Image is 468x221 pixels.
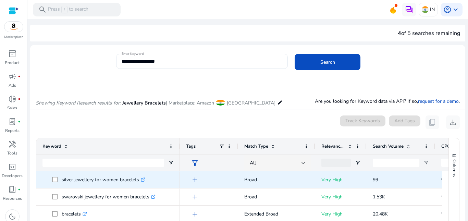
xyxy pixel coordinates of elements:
[9,82,16,88] p: Ads
[430,3,435,15] p: IN
[373,159,419,167] input: Search Volume Filter Input
[373,143,404,149] span: Search Volume
[244,143,268,149] span: Match Type
[8,95,16,103] span: donut_small
[295,54,360,70] button: Search
[48,6,88,13] p: Press to search
[61,6,67,13] span: /
[18,75,21,78] span: fiber_manual_record
[373,211,388,217] span: 20.48K
[441,211,463,217] span: ₹12 - ₹20
[321,143,345,149] span: Relevance Score
[2,173,23,179] p: Developers
[122,100,166,106] span: Jewellery Bracelets
[321,207,360,221] p: Very High
[321,190,360,204] p: Very High
[443,5,452,14] span: account_circle
[8,163,16,171] span: code_blocks
[36,100,121,106] i: Showing Keyword Research results for:
[8,50,16,58] span: inventory_2
[418,98,459,105] a: request for a demo
[227,100,275,106] span: [GEOGRAPHIC_DATA]
[8,212,16,221] span: dark_mode
[451,159,457,177] span: Columns
[355,160,360,165] button: Open Filter Menu
[8,72,16,81] span: campaign
[320,59,335,66] span: Search
[7,150,17,156] p: Tools
[186,143,196,149] span: Tags
[168,160,174,165] button: Open Filter Menu
[191,159,199,167] span: filter_alt
[250,160,256,166] span: All
[244,207,309,221] p: Extended Broad
[18,188,21,191] span: fiber_manual_record
[38,5,47,14] span: search
[191,210,199,218] span: add
[277,98,283,107] mat-icon: edit
[166,100,214,106] span: | Marketplace: Amazon
[8,140,16,148] span: handyman
[191,193,199,201] span: add
[446,115,460,129] button: download
[18,98,21,100] span: fiber_manual_record
[8,118,16,126] span: lab_profile
[321,173,360,187] p: Very High
[7,105,17,111] p: Sales
[423,160,429,165] button: Open Filter Menu
[62,207,87,221] p: bracelets
[62,173,145,187] p: silver jewellery for women bracelets
[5,127,20,134] p: Reports
[3,195,22,201] p: Resources
[18,120,21,123] span: fiber_manual_record
[42,143,61,149] span: Keyword
[398,29,401,37] span: 4
[4,22,23,32] img: amazon.svg
[5,60,20,66] p: Product
[452,5,460,14] span: keyboard_arrow_down
[441,176,457,183] span: ₹3 - ₹6
[373,176,378,183] span: 99
[422,6,429,13] img: in.svg
[244,173,309,187] p: Broad
[315,98,460,105] p: Are you looking for Keyword data via API? If so, .
[191,176,199,184] span: add
[398,29,460,37] div: of 5 searches remaining
[373,194,385,200] span: 1.53K
[122,51,144,56] mat-label: Enter Keyword
[4,35,23,40] p: Marketplace
[8,185,16,194] span: book_4
[441,194,457,200] span: ₹3 - ₹6
[244,190,309,204] p: Broad
[42,159,164,167] input: Keyword Filter Input
[62,190,156,204] p: swarovski jewellery for women bracelets
[449,118,457,126] span: download
[441,143,450,149] span: CPC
